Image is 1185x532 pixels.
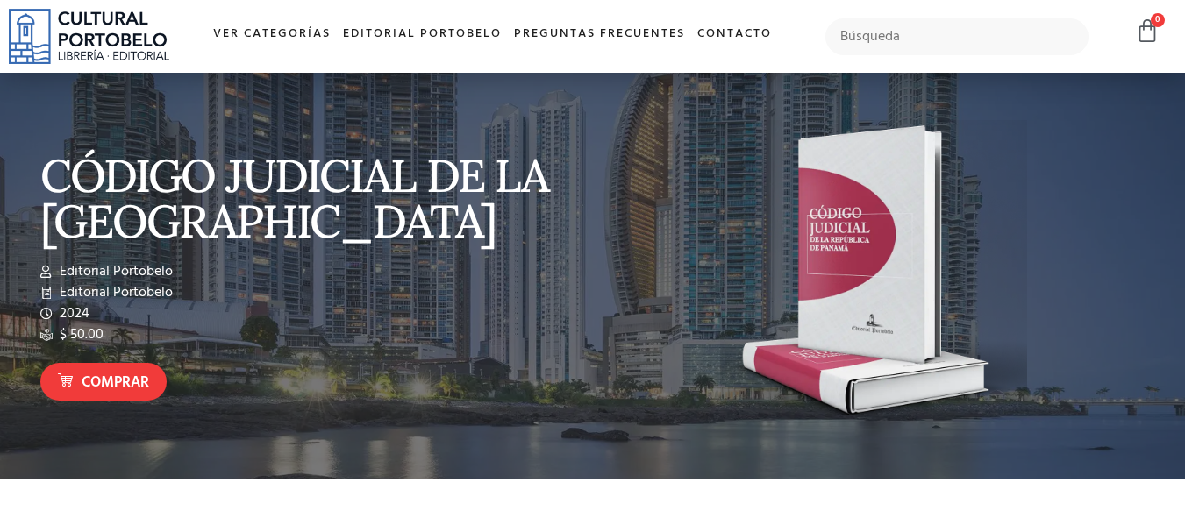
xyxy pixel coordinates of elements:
[40,153,584,244] p: CÓDIGO JUDICIAL DE LA [GEOGRAPHIC_DATA]
[207,16,337,53] a: Ver Categorías
[55,261,173,282] span: Editorial Portobelo
[337,16,508,53] a: Editorial Portobelo
[55,282,173,303] span: Editorial Portobelo
[508,16,691,53] a: Preguntas frecuentes
[1135,18,1160,44] a: 0
[825,18,1089,55] input: Búsqueda
[1151,13,1165,27] span: 0
[691,16,778,53] a: Contacto
[40,363,167,401] a: Comprar
[55,324,104,345] span: $ 50.00
[55,303,89,324] span: 2024
[82,372,149,394] span: Comprar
